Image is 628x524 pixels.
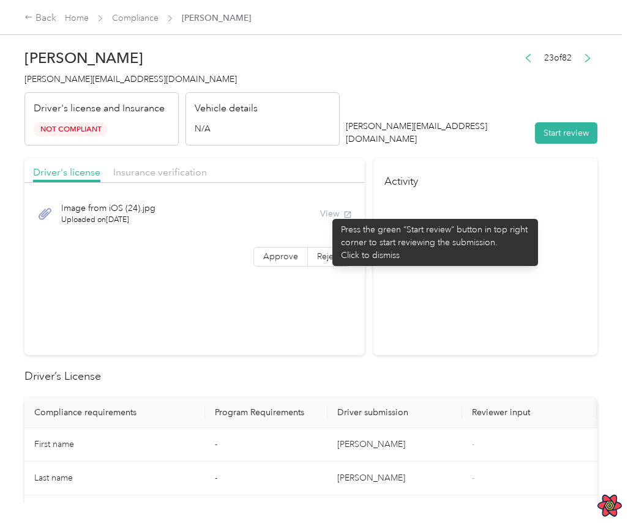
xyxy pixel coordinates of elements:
[34,473,73,483] span: Last name
[327,397,462,428] th: Driver submission
[263,251,298,262] span: Approve
[24,462,205,495] td: Last name
[61,215,155,226] span: Uploaded on [DATE]
[182,12,251,24] span: [PERSON_NAME]
[65,13,89,23] a: Home
[33,166,100,178] span: Driver's license
[327,462,462,495] td: [PERSON_NAME]
[559,456,628,524] iframe: Everlance-gr Chat Button Frame
[544,51,572,64] span: 23 of 82
[462,397,597,428] th: Reviewer input
[597,493,622,518] button: Open React Query Devtools
[24,428,205,462] td: First name
[472,439,474,449] span: -
[24,74,237,84] span: [PERSON_NAME][EMAIL_ADDRESS][DOMAIN_NAME]
[195,101,258,116] p: Vehicle details
[535,122,597,144] button: Start review
[205,397,327,428] th: Program Requirements
[34,439,74,449] span: First name
[112,13,159,23] a: Compliance
[205,428,327,462] td: -
[317,251,340,262] span: Reject
[61,202,155,215] span: Image from iOS (24).jpg
[205,462,327,495] td: -
[327,428,462,462] td: [PERSON_NAME]
[24,50,340,67] h2: [PERSON_NAME]
[472,473,474,483] span: -
[113,166,207,178] span: Insurance verification
[24,397,205,428] th: Compliance requirements
[24,11,56,26] div: Back
[34,101,165,116] p: Driver's license and Insurance
[373,158,597,197] h4: Activity
[34,122,108,136] span: Not Compliant
[195,122,211,135] span: N/A
[24,368,597,385] h2: Driver’s License
[346,120,529,146] div: [PERSON_NAME][EMAIL_ADDRESS][DOMAIN_NAME]
[458,242,513,255] p: No activity yet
